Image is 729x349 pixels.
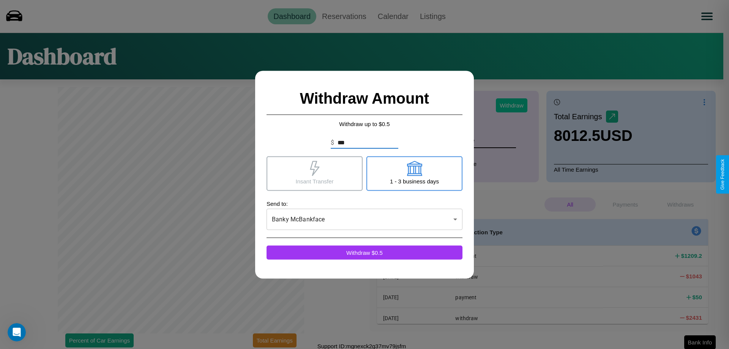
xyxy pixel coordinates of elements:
[267,245,462,259] button: Withdraw $0.5
[267,198,462,208] p: Send to:
[267,82,462,115] h2: Withdraw Amount
[390,176,439,186] p: 1 - 3 business days
[720,159,725,190] div: Give Feedback
[267,208,462,230] div: Banky McBankface
[331,138,334,147] p: $
[295,176,333,186] p: Insant Transfer
[8,323,26,341] iframe: Intercom live chat
[267,118,462,129] p: Withdraw up to $ 0.5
